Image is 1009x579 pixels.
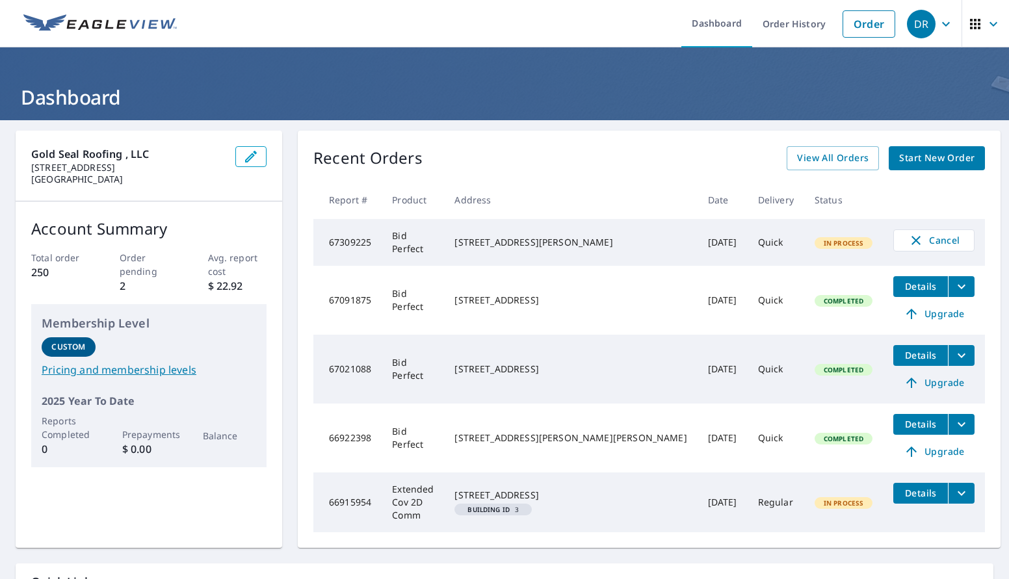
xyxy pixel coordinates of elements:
td: [DATE] [698,219,748,266]
p: Avg. report cost [208,251,267,278]
button: detailsBtn-66922398 [893,414,948,435]
p: Custom [51,341,85,353]
a: Upgrade [893,441,975,462]
span: 3 [460,506,527,513]
td: [DATE] [698,335,748,404]
a: Start New Order [889,146,985,170]
a: Order [843,10,895,38]
th: Product [382,181,444,219]
td: Quick [748,335,804,404]
p: [STREET_ADDRESS] [31,162,225,174]
div: [STREET_ADDRESS][PERSON_NAME] [454,236,687,249]
p: Order pending [120,251,179,278]
span: In Process [816,498,872,508]
span: Details [901,487,940,499]
p: $ 0.00 [122,441,176,457]
em: Building ID [467,506,510,513]
p: $ 22.92 [208,278,267,294]
th: Date [698,181,748,219]
td: Regular [748,472,804,532]
button: detailsBtn-67021088 [893,345,948,366]
p: Account Summary [31,217,267,240]
p: 0 [42,441,96,457]
button: filesDropdownBtn-66922398 [948,414,975,435]
th: Address [444,181,697,219]
span: In Process [816,238,872,248]
td: Bid Perfect [382,266,444,335]
span: Start New Order [899,150,975,166]
a: Upgrade [893,372,975,393]
td: 66915954 [313,472,382,532]
span: Completed [816,365,871,374]
th: Delivery [748,181,804,219]
p: 2025 Year To Date [42,393,256,409]
img: EV Logo [23,14,177,34]
td: Bid Perfect [382,335,444,404]
td: [DATE] [698,472,748,532]
button: Cancel [893,229,975,251]
td: Bid Perfect [382,404,444,472]
button: filesDropdownBtn-66915954 [948,483,975,504]
p: Gold Seal Roofing , LLC [31,146,225,162]
td: Quick [748,266,804,335]
td: Extended Cov 2D Comm [382,472,444,532]
td: 67309225 [313,219,382,266]
button: detailsBtn-66915954 [893,483,948,504]
th: Report # [313,181,382,219]
p: Recent Orders [313,146,423,170]
div: [STREET_ADDRESS][PERSON_NAME][PERSON_NAME] [454,431,687,444]
td: 66922398 [313,404,382,472]
div: [STREET_ADDRESS] [454,294,687,307]
p: Prepayments [122,428,176,441]
td: Quick [748,219,804,266]
td: Quick [748,404,804,472]
span: Details [901,280,940,292]
td: 67021088 [313,335,382,404]
span: Details [901,418,940,430]
div: DR [907,10,936,38]
td: Bid Perfect [382,219,444,266]
span: Completed [816,296,871,305]
span: Completed [816,434,871,443]
p: 250 [31,264,90,280]
h1: Dashboard [16,84,993,110]
span: Upgrade [901,444,967,459]
td: [DATE] [698,404,748,472]
span: Upgrade [901,306,967,322]
td: [DATE] [698,266,748,335]
p: Balance [203,429,257,443]
p: Reports Completed [42,414,96,441]
div: [STREET_ADDRESS] [454,363,687,376]
th: Status [804,181,884,219]
button: detailsBtn-67091875 [893,276,948,297]
button: filesDropdownBtn-67091875 [948,276,975,297]
td: 67091875 [313,266,382,335]
button: filesDropdownBtn-67021088 [948,345,975,366]
p: [GEOGRAPHIC_DATA] [31,174,225,185]
a: Upgrade [893,303,975,324]
span: Cancel [907,233,961,248]
a: Pricing and membership levels [42,362,256,378]
a: View All Orders [787,146,879,170]
p: 2 [120,278,179,294]
p: Membership Level [42,315,256,332]
span: View All Orders [797,150,869,166]
span: Details [901,349,940,361]
span: Upgrade [901,375,967,391]
p: Total order [31,251,90,264]
div: [STREET_ADDRESS] [454,489,687,502]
